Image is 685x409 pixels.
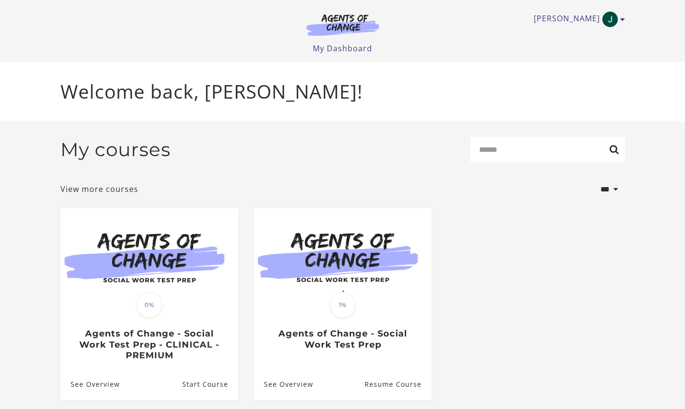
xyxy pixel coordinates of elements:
a: My Dashboard [313,43,372,54]
span: 0% [136,292,162,318]
a: View more courses [60,183,138,195]
a: Agents of Change - Social Work Test Prep: Resume Course [364,368,431,400]
h3: Agents of Change - Social Work Test Prep [264,328,421,350]
a: Agents of Change - Social Work Test Prep: See Overview [254,368,313,400]
a: Agents of Change - Social Work Test Prep - CLINICAL - PREMIUM: See Overview [60,368,120,400]
a: Agents of Change - Social Work Test Prep - CLINICAL - PREMIUM: Resume Course [182,368,238,400]
p: Welcome back, [PERSON_NAME]! [60,77,625,106]
img: Agents of Change Logo [296,14,389,36]
a: Toggle menu [534,12,620,27]
span: 1% [330,292,356,318]
h3: Agents of Change - Social Work Test Prep - CLINICAL - PREMIUM [71,328,228,361]
h2: My courses [60,138,171,161]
